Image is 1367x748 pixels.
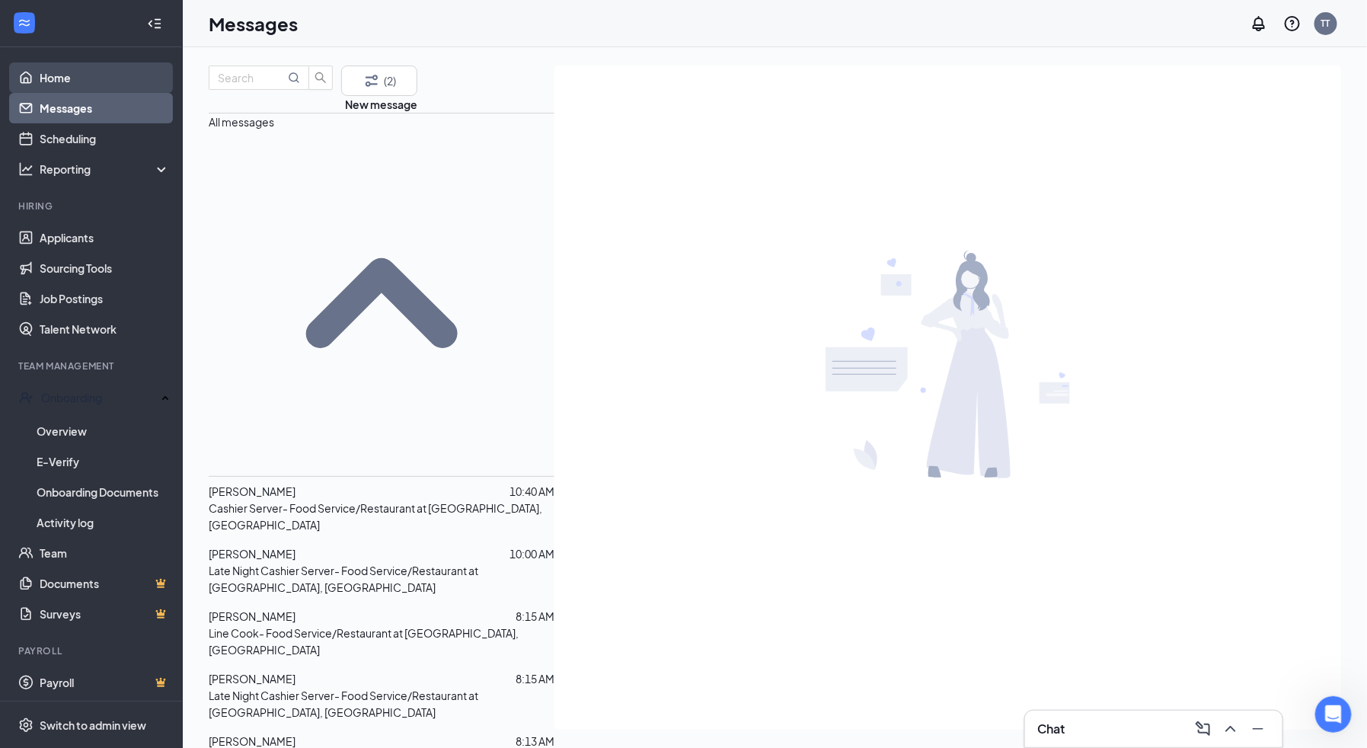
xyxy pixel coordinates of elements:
[37,416,170,446] a: Overview
[40,222,170,253] a: Applicants
[209,547,295,561] span: [PERSON_NAME]
[41,390,157,405] div: Onboarding
[31,208,254,224] div: We typically reply in under a minute
[209,672,295,686] span: [PERSON_NAME]
[309,72,332,84] span: search
[209,484,295,498] span: [PERSON_NAME]
[40,93,170,123] a: Messages
[31,192,254,208] div: Send us a message
[18,644,167,657] div: Payroll
[101,475,203,536] button: Messages
[262,24,289,52] div: Close
[207,24,238,55] img: Profile image for Kiara
[34,513,68,524] span: Home
[509,545,554,562] p: 10:00 AM
[40,123,170,154] a: Scheduling
[37,477,170,507] a: Onboarding Documents
[1222,720,1240,738] svg: ChevronUp
[18,161,34,177] svg: Analysis
[30,108,274,134] p: Hi Talent 👋
[30,134,274,160] p: How can we help?
[209,115,274,129] span: All messages
[18,360,167,372] div: Team Management
[40,314,170,344] a: Talent Network
[149,24,180,55] img: Profile image for Alvin
[40,718,146,733] div: Switch to admin view
[1315,696,1352,733] iframe: Intercom live chat
[363,72,381,90] svg: Filter
[209,500,554,533] p: Cashier Server- Food Service/Restaurant at [GEOGRAPHIC_DATA], [GEOGRAPHIC_DATA]
[509,483,554,500] p: 10:40 AM
[1037,721,1065,737] h3: Chat
[126,513,179,524] span: Messages
[18,390,34,405] svg: UserCheck
[40,568,170,599] a: DocumentsCrown
[209,734,295,748] span: [PERSON_NAME]
[37,446,170,477] a: E-Verify
[308,66,333,90] button: search
[209,130,554,476] svg: SmallChevronUp
[341,66,417,96] button: Filter (2)
[40,599,170,629] a: SurveysCrown
[40,283,170,314] a: Job Postings
[40,253,170,283] a: Sourcing Tools
[209,609,295,623] span: [PERSON_NAME]
[288,72,300,84] svg: MagnifyingGlass
[17,15,32,30] svg: WorkstreamLogo
[1249,720,1267,738] svg: Minimize
[18,718,34,733] svg: Settings
[516,670,554,687] p: 8:15 AM
[218,69,285,86] input: Search
[15,179,289,237] div: Send us a messageWe typically reply in under a minute
[1321,17,1330,30] div: TT
[40,161,171,177] div: Reporting
[30,32,119,51] img: logo
[40,62,170,93] a: Home
[1191,717,1215,741] button: ComposeMessage
[203,475,305,536] button: Tickets
[209,625,554,658] p: Line Cook- Food Service/Restaurant at [GEOGRAPHIC_DATA], [GEOGRAPHIC_DATA]
[209,11,298,37] h1: Messages
[40,667,170,698] a: PayrollCrown
[235,513,273,524] span: Tickets
[516,608,554,625] p: 8:15 AM
[1250,14,1268,33] svg: Notifications
[1218,717,1243,741] button: ChevronUp
[1283,14,1302,33] svg: QuestionInfo
[147,16,162,31] svg: Collapse
[1246,717,1270,741] button: Minimize
[346,96,418,113] button: New message
[37,507,170,538] a: Activity log
[18,200,167,213] div: Hiring
[178,24,209,55] img: Profile image for Adrian
[1194,720,1212,738] svg: ComposeMessage
[40,538,170,568] a: Team
[209,562,554,596] p: Late Night Cashier Server- Food Service/Restaurant at [GEOGRAPHIC_DATA], [GEOGRAPHIC_DATA]
[209,687,554,721] p: Late Night Cashier Server- Food Service/Restaurant at [GEOGRAPHIC_DATA], [GEOGRAPHIC_DATA]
